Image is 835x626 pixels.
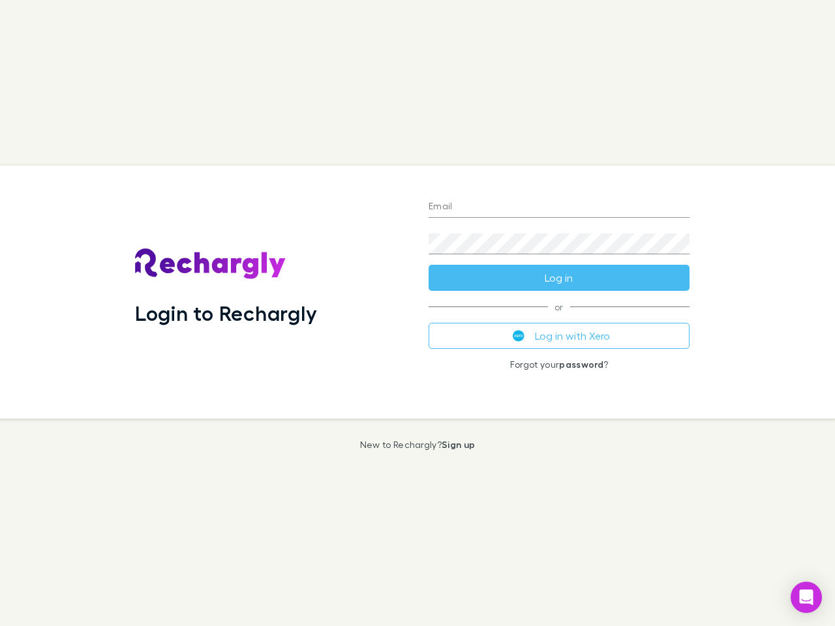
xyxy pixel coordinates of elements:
button: Log in with Xero [429,323,690,349]
a: password [559,359,603,370]
img: Rechargly's Logo [135,248,286,280]
span: or [429,306,690,307]
img: Xero's logo [513,330,524,342]
p: New to Rechargly? [360,440,476,450]
h1: Login to Rechargly [135,301,317,325]
p: Forgot your ? [429,359,690,370]
div: Open Intercom Messenger [791,582,822,613]
button: Log in [429,265,690,291]
a: Sign up [442,439,475,450]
